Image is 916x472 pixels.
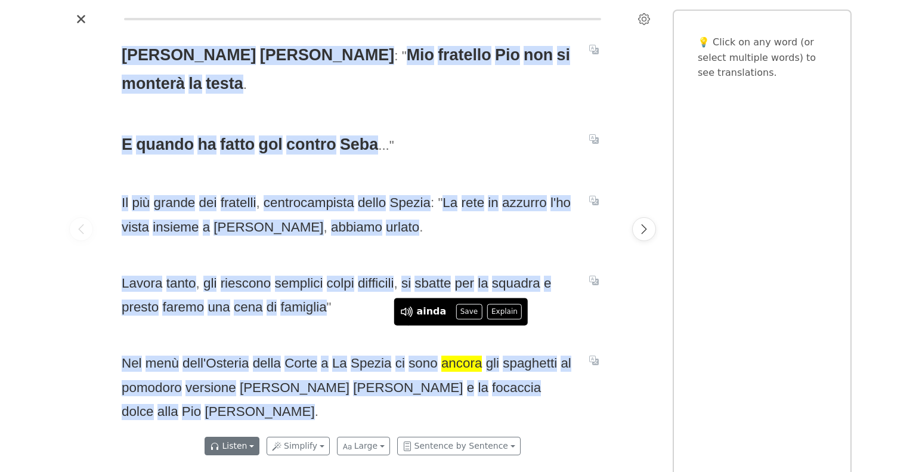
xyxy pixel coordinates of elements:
[185,380,236,396] span: versione
[492,276,540,292] span: squadra
[431,195,434,210] span: :
[632,217,656,241] button: Next page
[561,356,571,372] span: al
[203,276,216,292] span: gli
[157,404,178,420] span: alla
[284,356,317,372] span: Corte
[584,273,604,288] button: Translate sentence
[462,195,485,211] span: rete
[122,75,185,94] span: monterà
[544,276,551,292] span: e
[584,353,604,368] button: Translate sentence
[122,380,182,396] span: pomodoro
[502,195,547,211] span: azzurro
[327,276,354,292] span: colpi
[331,220,382,236] span: abbiamo
[438,46,491,65] span: fratello
[409,356,438,372] span: sono
[358,195,386,211] span: dello
[358,276,394,292] span: difficili
[503,356,557,372] span: spaghetti
[221,195,256,211] span: fratelli
[243,77,247,92] span: .
[208,300,230,316] span: una
[122,276,162,292] span: Lavora
[467,380,474,396] span: e
[256,195,259,210] span: ,
[213,220,323,236] span: [PERSON_NAME]
[132,195,150,211] span: più
[264,195,354,211] span: centrocampista
[414,276,451,292] span: sbatte
[389,138,394,153] span: "
[234,300,263,316] span: cena
[395,356,405,372] span: ci
[337,437,390,455] button: Large
[205,404,314,420] span: [PERSON_NAME]
[199,195,217,211] span: dei
[166,276,196,292] span: tanto
[122,300,159,316] span: presto
[321,356,328,372] span: a
[240,380,349,396] span: [PERSON_NAME]
[206,75,243,94] span: testa
[122,46,256,65] span: [PERSON_NAME]
[122,356,142,372] span: Nel
[162,300,204,316] span: faremo
[478,380,488,396] span: la
[315,404,318,419] span: .
[153,220,199,236] span: insieme
[136,135,194,155] span: quando
[478,276,488,292] span: la
[397,437,521,455] button: Sentence by Sentence
[203,220,210,236] span: a
[386,220,419,236] span: urlato
[382,138,385,153] span: .
[280,300,326,316] span: famiglia
[353,380,463,396] span: [PERSON_NAME]
[253,356,281,372] span: della
[401,276,411,292] span: si
[389,195,430,211] span: Spezia
[550,195,571,211] span: l'ho
[146,356,179,372] span: menù
[122,220,149,236] span: vista
[205,437,259,455] button: Listen
[327,300,332,314] span: "
[438,195,442,210] span: "
[220,135,255,155] span: fatto
[124,18,601,20] div: Reading progress
[260,46,394,65] span: [PERSON_NAME]
[407,46,434,65] span: Mio
[394,48,398,63] span: :
[456,304,482,319] button: Save
[584,42,604,57] button: Translate sentence
[495,46,520,65] span: Pio
[378,138,382,153] span: .
[698,35,827,81] p: 💡 Click on any word (or select multiple words) to see translations.
[267,300,277,316] span: di
[259,135,283,155] span: gol
[122,135,132,155] span: E
[221,276,271,292] span: riescono
[386,138,389,153] span: .
[394,276,397,291] span: ,
[196,276,200,291] span: ,
[275,276,323,292] span: semplici
[122,404,154,420] span: dolce
[486,356,499,372] span: gli
[154,195,196,211] span: grande
[635,10,654,29] button: Settings
[455,276,474,292] span: per
[332,356,347,372] span: La
[188,75,202,94] span: la
[182,404,201,420] span: Pio
[492,380,541,396] span: focaccia
[488,195,498,211] span: in
[286,135,336,155] span: contro
[72,10,91,29] button: Close
[524,46,553,65] span: non
[584,193,604,207] button: Translate sentence
[351,356,391,372] span: Spezia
